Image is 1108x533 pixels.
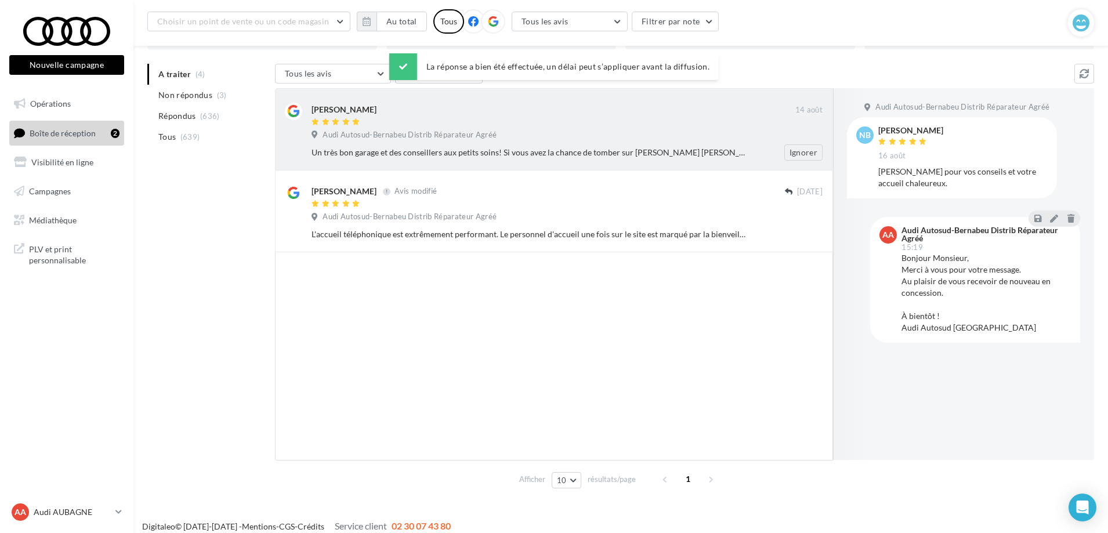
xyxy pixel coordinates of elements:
button: Ignorer [784,144,823,161]
span: 1 [679,470,697,488]
button: Tous les avis [275,64,391,84]
span: AA [882,229,894,241]
span: [DATE] [797,187,823,197]
span: © [DATE]-[DATE] - - - [142,521,451,531]
span: Médiathèque [29,215,77,224]
span: Visibilité en ligne [31,157,93,167]
a: CGS [279,521,295,531]
button: Nouvelle campagne [9,55,124,75]
span: Service client [335,520,387,531]
span: Non répondus [158,89,212,101]
span: 10 [557,476,567,485]
span: Audi Autosud-Bernabeu Distrib Réparateur Agréé [323,130,497,140]
span: 15:19 [901,244,923,251]
div: L'accueil téléphonique est extrêmement performant. Le personnel d'accueil une fois sur le site es... [312,229,747,240]
span: résultats/page [588,474,636,485]
div: [PERSON_NAME] [878,126,943,135]
div: Tous [433,9,464,34]
span: Audi Autosud-Bernabeu Distrib Réparateur Agréé [323,212,497,222]
a: Opérations [7,92,126,116]
span: (639) [180,132,200,142]
span: Tous les avis [285,68,332,78]
a: AA Audi AUBAGNE [9,501,124,523]
span: Nb [859,129,871,141]
a: Campagnes [7,179,126,204]
span: Tous [158,131,176,143]
a: Mentions [242,521,276,531]
span: (3) [217,90,227,100]
span: Campagnes [29,186,71,196]
button: Au total [357,12,427,31]
span: AA [15,506,26,518]
span: Avis modifié [394,187,437,196]
div: 2 [111,129,120,138]
button: Tous les avis [512,12,628,31]
span: (636) [200,111,220,121]
a: Boîte de réception2 [7,121,126,146]
a: Digitaleo [142,521,175,531]
span: PLV et print personnalisable [29,241,120,266]
span: Tous les avis [522,16,569,26]
span: Audi Autosud-Bernabeu Distrib Réparateur Agréé [875,102,1049,113]
div: [PERSON_NAME] [312,186,376,197]
div: Bonjour Monsieur, Merci à vous pour votre message. Au plaisir de vous recevoir de nouveau en conc... [901,252,1071,333]
span: Choisir un point de vente ou un code magasin [157,16,329,26]
button: 10 [552,472,581,488]
div: La réponse a bien été effectuée, un délai peut s’appliquer avant la diffusion. [389,53,719,80]
span: Répondus [158,110,196,122]
div: [PERSON_NAME] [312,104,376,115]
span: Afficher [519,474,545,485]
div: [PERSON_NAME] pour vos conseils et votre accueil chaleureux. [878,166,1048,189]
div: Un très bon garage et des conseillers aux petits soins! Si vous avez la chance de tomber sur [PER... [312,147,747,158]
p: Audi AUBAGNE [34,506,111,518]
a: PLV et print personnalisable [7,237,126,271]
span: 16 août [878,151,906,161]
button: Au total [376,12,427,31]
a: Crédits [298,521,324,531]
span: Opérations [30,99,71,108]
span: 02 30 07 43 80 [392,520,451,531]
a: Médiathèque [7,208,126,233]
span: Boîte de réception [30,128,96,137]
div: Open Intercom Messenger [1069,494,1096,521]
a: Visibilité en ligne [7,150,126,175]
button: Choisir un point de vente ou un code magasin [147,12,350,31]
span: 14 août [795,105,823,115]
button: Filtrer par note [632,12,719,31]
div: Audi Autosud-Bernabeu Distrib Réparateur Agréé [901,226,1069,242]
